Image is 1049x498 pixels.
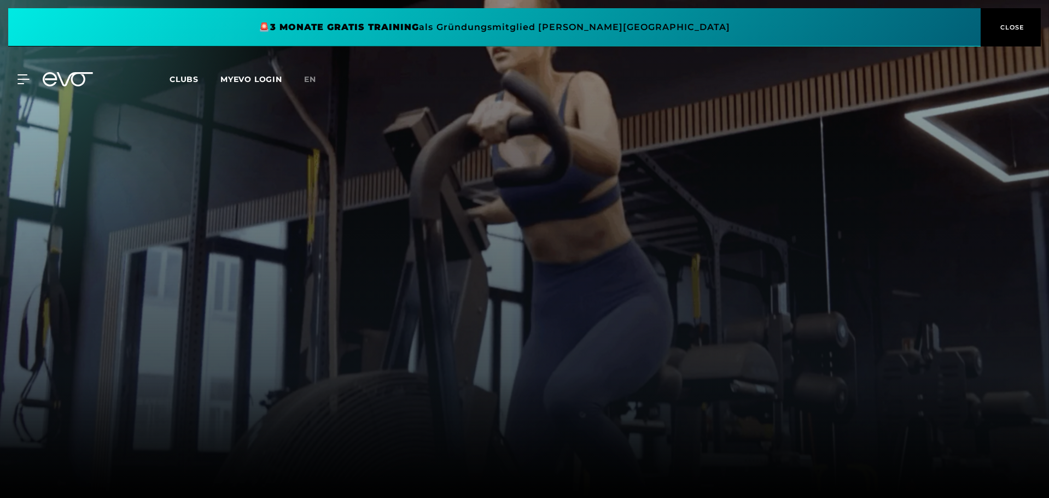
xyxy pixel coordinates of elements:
a: Clubs [170,74,220,84]
span: CLOSE [998,22,1024,32]
span: Clubs [170,74,199,84]
a: en [304,73,329,86]
button: CLOSE [981,8,1041,46]
a: MYEVO LOGIN [220,74,282,84]
span: en [304,74,316,84]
